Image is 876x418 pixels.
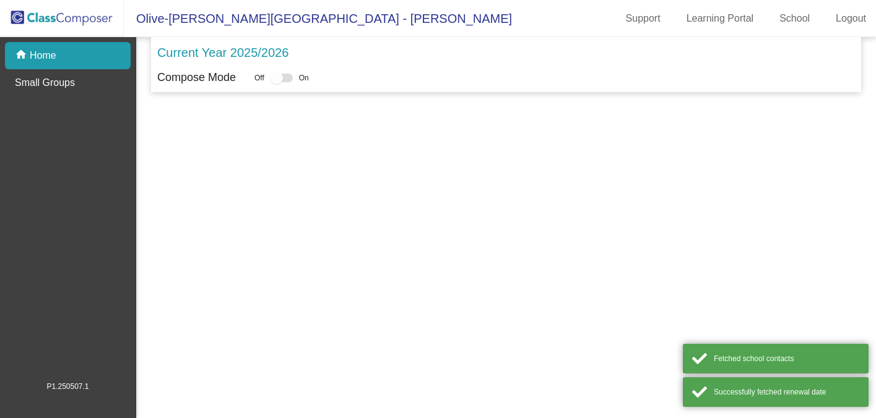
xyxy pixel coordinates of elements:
span: Off [254,72,264,83]
a: Logout [826,9,876,28]
a: School [770,9,820,28]
div: Fetched school contacts [714,353,859,364]
p: Home [30,48,56,63]
p: Compose Mode [157,69,236,86]
mat-icon: home [15,48,30,63]
a: Learning Portal [677,9,764,28]
a: Support [616,9,670,28]
p: Small Groups [15,75,75,90]
span: Olive-[PERSON_NAME][GEOGRAPHIC_DATA] - [PERSON_NAME] [124,9,512,28]
p: Current Year 2025/2026 [157,43,288,62]
div: Successfully fetched renewal date [714,386,859,398]
span: On [299,72,309,83]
